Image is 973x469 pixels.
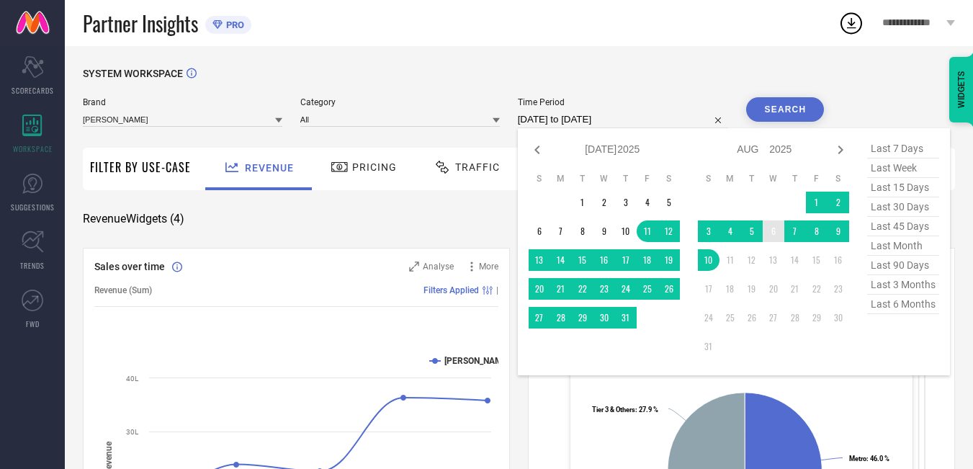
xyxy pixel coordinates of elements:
td: Thu Jul 10 2025 [615,220,637,242]
td: Tue Jul 15 2025 [572,249,593,271]
td: Thu Jul 17 2025 [615,249,637,271]
span: More [479,262,498,272]
th: Sunday [529,173,550,184]
td: Sun Jul 20 2025 [529,278,550,300]
span: Revenue (Sum) [94,285,152,295]
td: Fri Jul 25 2025 [637,278,658,300]
td: Sat Aug 23 2025 [828,278,849,300]
span: Brand [83,97,282,107]
td: Sat Jul 19 2025 [658,249,680,271]
th: Monday [550,173,572,184]
div: Open download list [838,10,864,36]
td: Wed Aug 06 2025 [763,220,784,242]
span: last 90 days [867,256,939,275]
th: Monday [719,173,741,184]
span: FWD [26,318,40,329]
td: Sun Aug 17 2025 [698,278,719,300]
td: Sat Aug 30 2025 [828,307,849,329]
td: Sun Aug 24 2025 [698,307,719,329]
span: last week [867,158,939,178]
th: Thursday [784,173,806,184]
td: Sat Aug 16 2025 [828,249,849,271]
td: Thu Aug 14 2025 [784,249,806,271]
td: Thu Aug 28 2025 [784,307,806,329]
td: Sun Aug 31 2025 [698,336,719,357]
td: Sun Aug 10 2025 [698,249,719,271]
span: last 7 days [867,139,939,158]
button: Search [746,97,824,122]
td: Mon Jul 07 2025 [550,220,572,242]
span: SYSTEM WORKSPACE [83,68,183,79]
span: Filter By Use-Case [90,158,191,176]
span: TRENDS [20,260,45,271]
td: Sat Aug 09 2025 [828,220,849,242]
th: Tuesday [741,173,763,184]
td: Sun Aug 03 2025 [698,220,719,242]
span: Revenue [245,162,294,174]
th: Friday [637,173,658,184]
td: Fri Aug 01 2025 [806,192,828,213]
td: Wed Aug 13 2025 [763,249,784,271]
td: Mon Jul 28 2025 [550,307,572,329]
span: Analyse [423,262,454,272]
span: last 15 days [867,178,939,197]
td: Fri Aug 22 2025 [806,278,828,300]
td: Thu Aug 07 2025 [784,220,806,242]
span: Sales over time [94,261,165,272]
td: Mon Aug 11 2025 [719,249,741,271]
td: Fri Jul 04 2025 [637,192,658,213]
text: : 27.9 % [592,406,658,414]
td: Tue Aug 05 2025 [741,220,763,242]
td: Fri Aug 15 2025 [806,249,828,271]
td: Sat Jul 26 2025 [658,278,680,300]
td: Wed Jul 30 2025 [593,307,615,329]
td: Wed Jul 02 2025 [593,192,615,213]
td: Sun Jul 13 2025 [529,249,550,271]
td: Sun Jul 27 2025 [529,307,550,329]
td: Mon Jul 14 2025 [550,249,572,271]
td: Mon Aug 18 2025 [719,278,741,300]
td: Tue Jul 01 2025 [572,192,593,213]
span: Filters Applied [423,285,479,295]
td: Thu Aug 21 2025 [784,278,806,300]
td: Tue Aug 12 2025 [741,249,763,271]
div: Next month [832,141,849,158]
td: Mon Jul 21 2025 [550,278,572,300]
td: Fri Jul 11 2025 [637,220,658,242]
tspan: Tier 3 & Others [592,406,635,414]
td: Thu Jul 31 2025 [615,307,637,329]
td: Fri Jul 18 2025 [637,249,658,271]
text: : 46.0 % [849,455,889,463]
span: Pricing [352,161,397,173]
td: Thu Jul 03 2025 [615,192,637,213]
th: Sunday [698,173,719,184]
text: 40L [126,375,139,383]
td: Mon Aug 04 2025 [719,220,741,242]
td: Wed Aug 20 2025 [763,278,784,300]
td: Mon Aug 25 2025 [719,307,741,329]
input: Select time period [518,111,729,128]
td: Sat Jul 05 2025 [658,192,680,213]
th: Saturday [658,173,680,184]
span: Time Period [518,97,729,107]
td: Tue Jul 22 2025 [572,278,593,300]
td: Tue Jul 08 2025 [572,220,593,242]
span: Category [300,97,500,107]
span: Revenue Widgets ( 4 ) [83,212,184,226]
span: SUGGESTIONS [11,202,55,213]
span: | [496,285,498,295]
text: 30L [126,428,139,436]
td: Wed Aug 27 2025 [763,307,784,329]
span: last 6 months [867,295,939,314]
td: Wed Jul 16 2025 [593,249,615,271]
td: Sun Jul 06 2025 [529,220,550,242]
span: SCORECARDS [12,85,54,96]
svg: Zoom [409,262,419,272]
span: last 30 days [867,197,939,217]
span: last month [867,236,939,256]
td: Wed Jul 23 2025 [593,278,615,300]
span: Traffic [455,161,500,173]
th: Thursday [615,173,637,184]
th: Wednesday [593,173,615,184]
td: Tue Aug 19 2025 [741,278,763,300]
